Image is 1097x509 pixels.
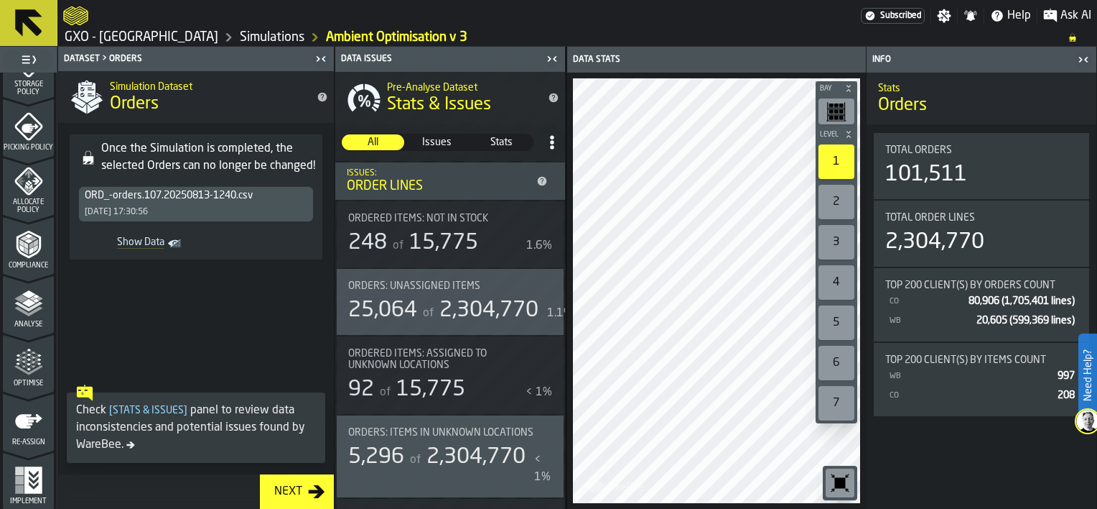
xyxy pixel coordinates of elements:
[58,71,334,123] div: title-Orders
[3,380,54,388] span: Optimise
[885,229,984,255] div: 2,304,770
[816,96,857,127] div: button-toolbar-undefined
[348,348,552,371] div: Title
[816,142,857,182] div: button-toolbar-undefined
[348,377,374,403] div: 92
[406,135,467,150] span: Issues
[885,212,1078,224] div: Title
[818,145,854,179] div: 1
[3,81,54,96] span: Storage Policy
[885,385,1078,405] div: StatList-item-CO
[874,343,1089,416] div: stat-Top 200 client(s) by Items count
[885,280,1078,291] div: Title
[3,98,54,156] li: menu Picking Policy
[885,291,1078,311] div: StatList-item-CO
[337,201,564,267] div: stat-Ordered Items: Not in Stock
[817,85,841,93] span: Bay
[817,131,841,139] span: Level
[409,232,478,254] span: 15,775
[1007,7,1031,24] span: Help
[818,306,854,340] div: 5
[1037,7,1097,24] label: button-toggle-Ask AI
[3,40,54,97] li: menu Storage Policy
[337,416,564,497] div: stat-Orders: Items in Unknown locations
[326,29,467,45] a: link-to-/wh/i/ae0cd702-8cb1-4091-b3be-0aee77957c79/simulations/30e8f166-87fc-473a-ba99-60d1ff3cc15b
[110,93,159,116] span: Orders
[885,162,967,188] div: 101,511
[816,222,857,262] div: button-toolbar-undefined
[1073,51,1093,68] label: button-toggle-Close me
[885,145,1078,156] div: Title
[888,297,963,306] div: CO
[888,391,1052,400] div: CO
[426,446,526,468] span: 2,304,770
[342,135,403,150] span: All
[1060,7,1091,24] span: Ask AI
[885,212,975,224] span: Total Order Lines
[58,47,334,71] header: Dataset > Orders
[110,78,305,93] h2: Sub Title
[260,474,334,509] button: button-Next
[393,240,403,252] span: of
[335,47,565,72] header: Data Issues
[335,72,565,124] div: title-Stats & Issues
[816,81,857,96] button: button-
[78,186,314,222] div: DropdownMenuValue-c7b8e389-775d-424e-acd8-a9b192b41ce9[DATE] 17:30:56
[861,8,925,24] a: link-to-/wh/i/ae0cd702-8cb1-4091-b3be-0aee77957c79/settings/billing
[869,55,1073,65] div: Info
[348,348,535,371] div: Title
[76,402,316,454] div: Check panel to review data inconsistencies and potential issues found by WareBee.
[471,135,532,150] span: Stats
[348,213,535,224] div: Title
[3,50,54,70] label: button-toggle-Toggle Full Menu
[240,29,304,45] a: link-to-/wh/i/ae0cd702-8cb1-4091-b3be-0aee77957c79
[816,127,857,142] button: button-
[470,134,533,150] div: thumb
[3,216,54,274] li: menu Compliance
[85,190,307,201] div: DropdownMenuValue-c7b8e389-775d-424e-acd8-a9b192b41ce9
[968,296,1075,306] span: 80,906 (1,705,401 lines)
[534,451,552,486] div: < 1%
[387,79,536,93] h2: Sub Title
[347,178,531,194] div: Order Lines
[348,298,417,324] div: 25,064
[3,275,54,333] li: menu Analyse
[470,134,533,151] label: button-switch-multi-Stats
[885,145,952,156] span: Total Orders
[1058,390,1075,400] span: 208
[85,207,148,217] div: [DATE] 17:30:56
[396,379,465,400] span: 15,775
[888,316,971,326] div: WB
[816,262,857,303] div: button-toolbar-undefined
[84,237,164,251] span: Show Data
[576,472,657,500] a: logo-header
[3,157,54,215] li: menu Allocate Policy
[406,134,468,150] div: thumb
[1058,371,1075,381] span: 997
[348,280,480,292] span: Orders: Unassigned Items
[337,336,564,414] div: stat-Ordered items: Assigned to unknown locations
[101,140,317,175] div: Once the Simulation is completed, the selected Orders can no longer be changed!
[109,405,113,416] span: [
[816,182,857,222] div: button-toolbar-undefined
[818,265,854,300] div: 4
[816,383,857,423] div: button-toolbar-undefined
[348,444,404,470] div: 5,296
[885,354,1078,366] div: Title
[348,348,535,371] span: Ordered items: Assigned to unknown locations
[106,405,190,416] span: Stats & Issues
[872,130,1091,419] section: card-SimulationDashboardCard
[880,11,921,21] span: Subscribed
[885,366,1078,385] div: StatList-item-WB
[888,372,1052,381] div: WB
[816,303,857,343] div: button-toolbar-undefined
[348,280,552,292] div: Title
[348,280,535,292] div: Title
[3,439,54,446] span: Re-assign
[931,9,957,23] label: button-toggle-Settings
[78,234,190,254] a: toggle-dataset-table-Show Data
[70,134,322,260] div: alert-Once the Simulation is completed, the selected Orders can no longer be changed!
